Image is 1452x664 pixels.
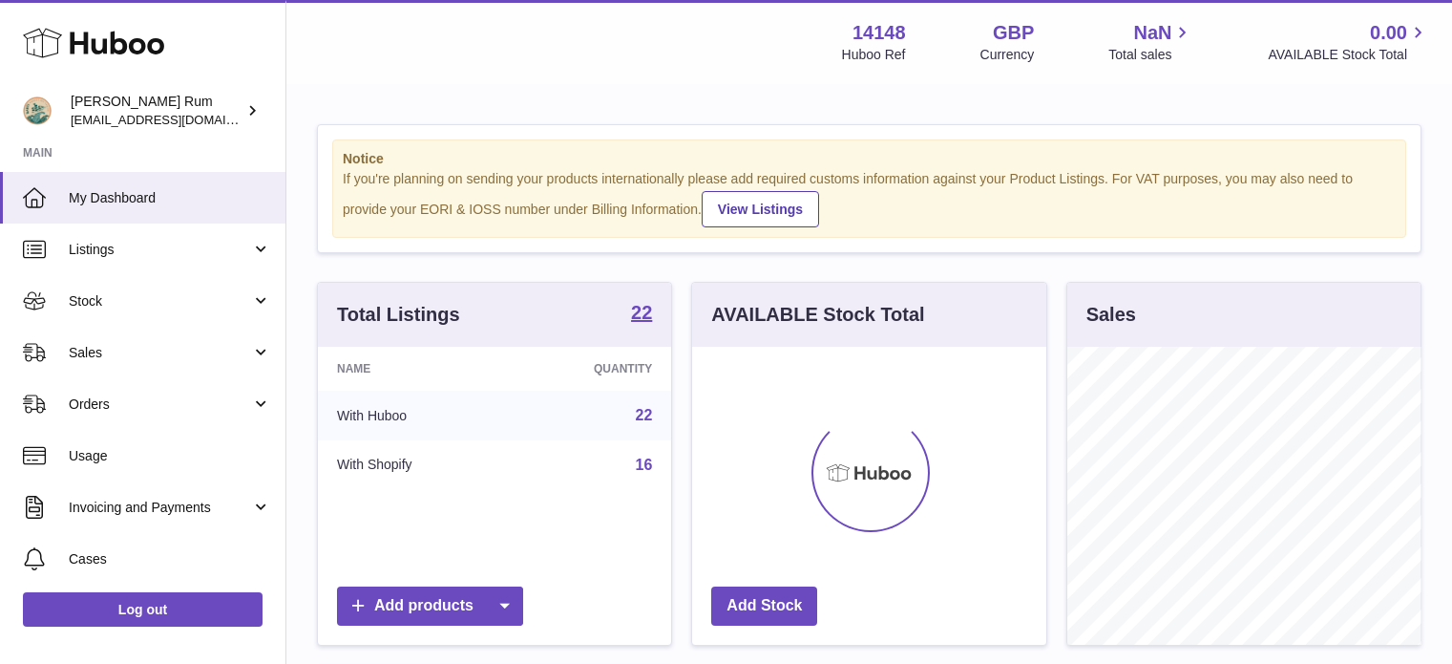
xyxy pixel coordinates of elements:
[1133,20,1171,46] span: NaN
[71,112,281,127] span: [EMAIL_ADDRESS][DOMAIN_NAME]
[1086,302,1136,328] h3: Sales
[1108,20,1193,64] a: NaN Total sales
[69,241,251,259] span: Listings
[1268,46,1429,64] span: AVAILABLE Stock Total
[1268,20,1429,64] a: 0.00 AVAILABLE Stock Total
[23,96,52,125] img: internalAdmin-14148@internal.huboo.com
[980,46,1035,64] div: Currency
[337,302,460,328] h3: Total Listings
[318,391,509,440] td: With Huboo
[69,396,251,414] span: Orders
[337,587,523,626] a: Add products
[69,344,251,362] span: Sales
[69,292,251,311] span: Stock
[711,587,817,626] a: Add Stock
[343,150,1396,168] strong: Notice
[318,347,509,391] th: Name
[636,407,653,423] a: 22
[842,46,906,64] div: Huboo Ref
[69,189,271,207] span: My Dashboard
[343,170,1396,227] div: If you're planning on sending your products internationally please add required customs informati...
[852,20,906,46] strong: 14148
[1108,46,1193,64] span: Total sales
[636,457,653,473] a: 16
[69,550,271,568] span: Cases
[318,440,509,490] td: With Shopify
[69,499,251,517] span: Invoicing and Payments
[711,302,924,328] h3: AVAILABLE Stock Total
[23,592,263,627] a: Log out
[1370,20,1407,46] span: 0.00
[509,347,672,391] th: Quantity
[702,191,819,227] a: View Listings
[631,303,652,322] strong: 22
[993,20,1034,46] strong: GBP
[69,447,271,465] span: Usage
[631,303,652,326] a: 22
[71,93,242,129] div: [PERSON_NAME] Rum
